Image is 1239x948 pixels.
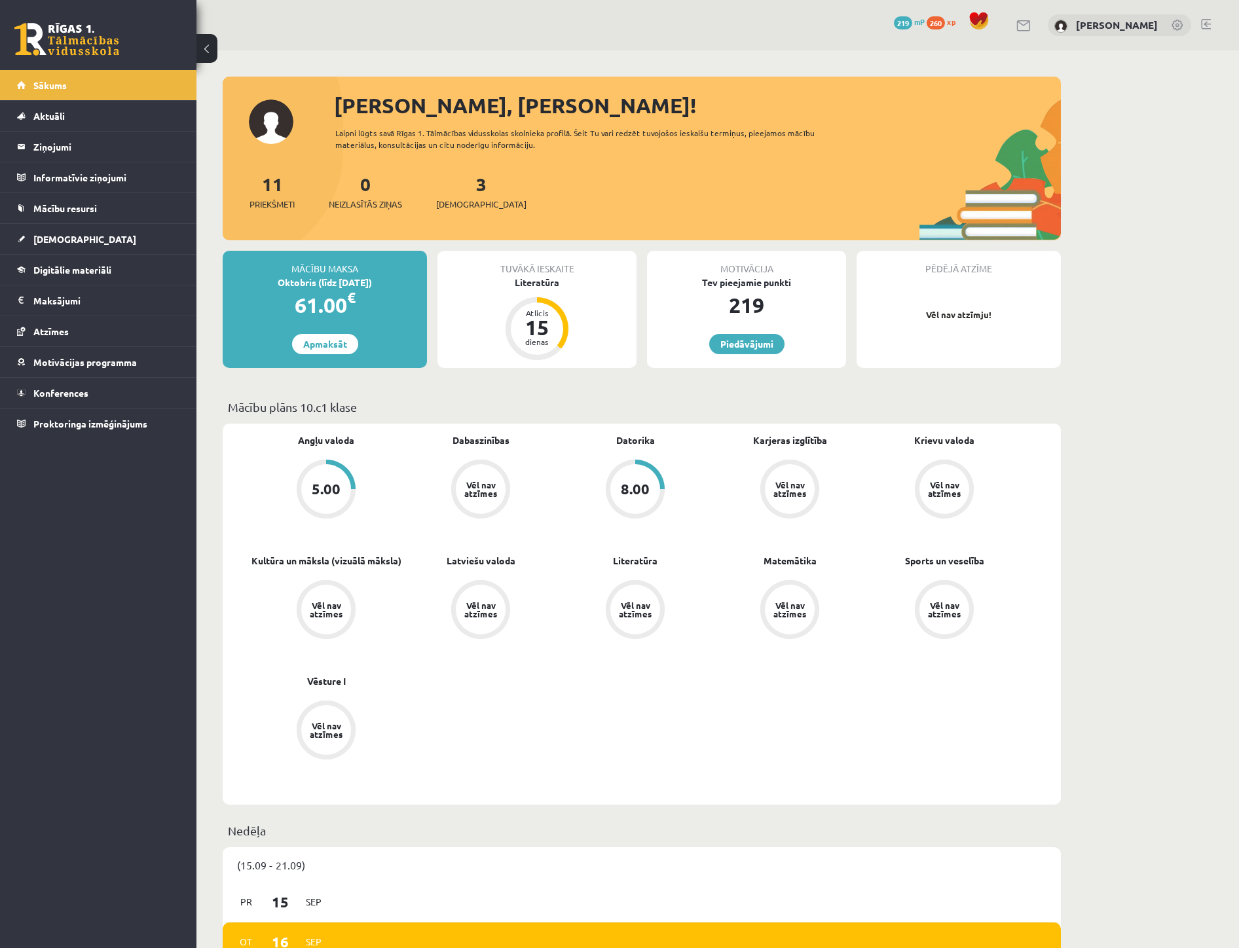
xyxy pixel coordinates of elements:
[329,198,402,211] span: Neizlasītās ziņas
[223,251,427,276] div: Mācību maksa
[453,433,509,447] a: Dabaszinības
[712,460,867,521] a: Vēl nav atzīmes
[436,198,527,211] span: [DEMOGRAPHIC_DATA]
[251,554,401,568] a: Kultūra un māksla (vizuālā māksla)
[437,276,637,362] a: Literatūra Atlicis 15 dienas
[17,193,180,223] a: Mācību resursi
[616,433,655,447] a: Datorika
[33,325,69,337] span: Atzīmes
[647,276,846,289] div: Tev pieejamie punkti
[312,482,341,496] div: 5.00
[447,554,515,568] a: Latviešu valoda
[17,224,180,254] a: [DEMOGRAPHIC_DATA]
[33,110,65,122] span: Aktuāli
[33,162,180,192] legend: Informatīvie ziņojumi
[308,601,344,618] div: Vēl nav atzīmes
[617,601,654,618] div: Vēl nav atzīmes
[228,398,1056,416] p: Mācību plāns 10.c1 klase
[927,16,962,27] a: 260 xp
[308,721,344,738] div: Vēl nav atzīmes
[517,317,557,338] div: 15
[17,347,180,377] a: Motivācijas programma
[1076,18,1158,31] a: [PERSON_NAME]
[33,418,147,429] span: Proktoringa izmēģinājums
[517,309,557,317] div: Atlicis
[621,482,650,496] div: 8.00
[232,892,260,912] span: Pr
[517,338,557,346] div: dienas
[753,433,827,447] a: Karjeras izglītība
[894,16,912,29] span: 219
[17,255,180,285] a: Digitālie materiāli
[17,132,180,162] a: Ziņojumi
[437,251,637,276] div: Tuvākā ieskaite
[914,16,925,27] span: mP
[17,101,180,131] a: Aktuāli
[613,554,657,568] a: Literatūra
[223,276,427,289] div: Oktobris (līdz [DATE])
[17,162,180,192] a: Informatīvie ziņojumi
[926,601,963,618] div: Vēl nav atzīmes
[223,847,1061,883] div: (15.09 - 21.09)
[436,172,527,211] a: 3[DEMOGRAPHIC_DATA]
[228,822,1056,839] p: Nedēļa
[1054,20,1067,33] img: Mārtiņš Kasparinskis
[894,16,925,27] a: 219 mP
[867,580,1022,642] a: Vēl nav atzīmes
[292,334,358,354] a: Apmaksāt
[14,23,119,56] a: Rīgas 1. Tālmācības vidusskola
[647,289,846,321] div: 219
[927,16,945,29] span: 260
[335,127,838,151] div: Laipni lūgts savā Rīgas 1. Tālmācības vidusskolas skolnieka profilā. Šeit Tu vari redzēt tuvojošo...
[307,674,346,688] a: Vēsture I
[857,251,1061,276] div: Pēdējā atzīme
[771,481,808,498] div: Vēl nav atzīmes
[33,233,136,245] span: [DEMOGRAPHIC_DATA]
[905,554,984,568] a: Sports un veselība
[33,79,67,91] span: Sākums
[249,701,403,762] a: Vēl nav atzīmes
[33,202,97,214] span: Mācību resursi
[17,285,180,316] a: Maksājumi
[17,316,180,346] a: Atzīmes
[250,198,295,211] span: Priekšmeti
[771,601,808,618] div: Vēl nav atzīmes
[334,90,1061,121] div: [PERSON_NAME], [PERSON_NAME]!
[764,554,817,568] a: Matemātika
[462,481,499,498] div: Vēl nav atzīmes
[462,601,499,618] div: Vēl nav atzīmes
[33,132,180,162] legend: Ziņojumi
[300,892,327,912] span: Sep
[558,460,712,521] a: 8.00
[249,460,403,521] a: 5.00
[250,172,295,211] a: 11Priekšmeti
[17,409,180,439] a: Proktoringa izmēģinājums
[33,387,88,399] span: Konferences
[33,356,137,368] span: Motivācijas programma
[347,288,356,307] span: €
[867,460,1022,521] a: Vēl nav atzīmes
[260,891,301,913] span: 15
[926,481,963,498] div: Vēl nav atzīmes
[647,251,846,276] div: Motivācija
[298,433,354,447] a: Angļu valoda
[17,70,180,100] a: Sākums
[223,289,427,321] div: 61.00
[33,285,180,316] legend: Maksājumi
[249,580,403,642] a: Vēl nav atzīmes
[403,460,558,521] a: Vēl nav atzīmes
[329,172,402,211] a: 0Neizlasītās ziņas
[709,334,785,354] a: Piedāvājumi
[17,378,180,408] a: Konferences
[33,264,111,276] span: Digitālie materiāli
[947,16,955,27] span: xp
[863,308,1054,321] p: Vēl nav atzīmju!
[914,433,974,447] a: Krievu valoda
[403,580,558,642] a: Vēl nav atzīmes
[558,580,712,642] a: Vēl nav atzīmes
[437,276,637,289] div: Literatūra
[712,580,867,642] a: Vēl nav atzīmes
